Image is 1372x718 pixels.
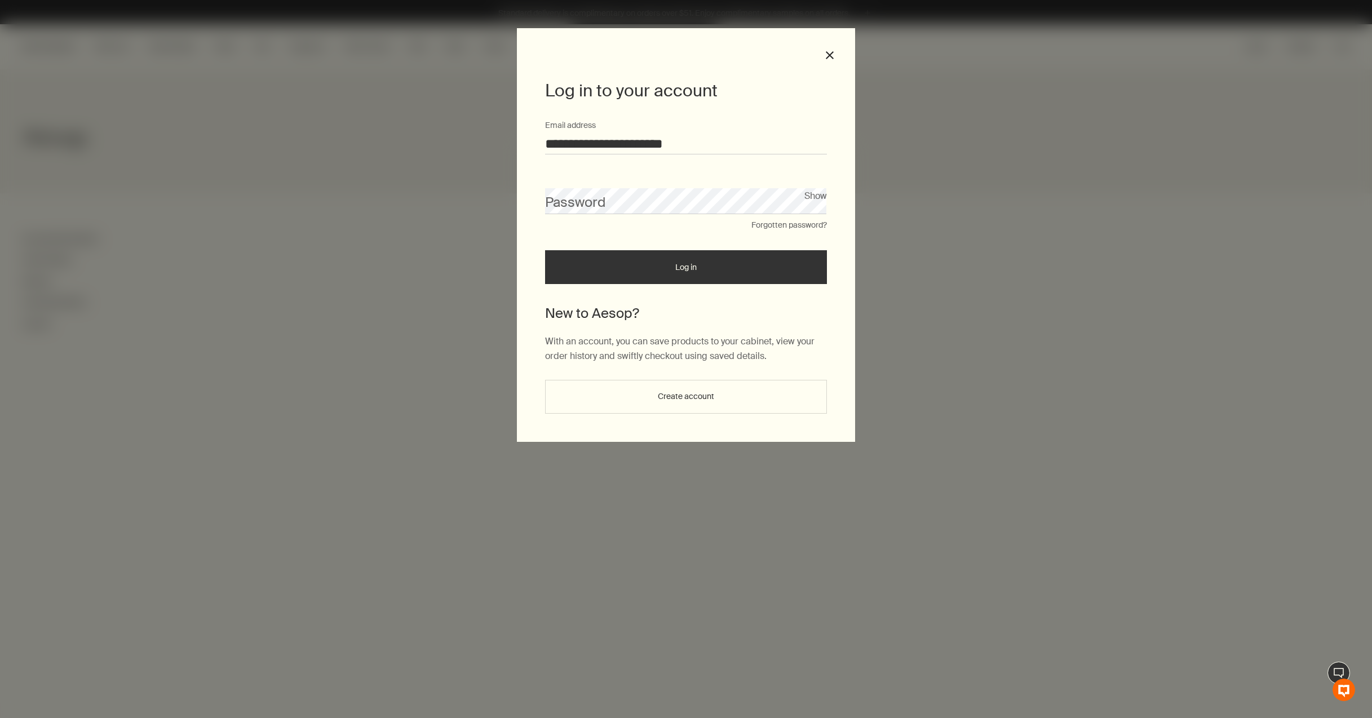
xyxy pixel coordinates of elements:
[545,304,827,323] h2: New to Aesop?
[545,250,827,284] button: Log in
[1327,662,1350,684] button: Live Assistance
[825,50,835,60] button: Close
[804,188,827,203] button: Show
[545,380,827,414] button: Create account
[545,334,827,363] p: With an account, you can save products to your cabinet, view your order history and swiftly check...
[751,220,827,231] button: Forgotten password?
[545,79,827,103] h1: Log in to your account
